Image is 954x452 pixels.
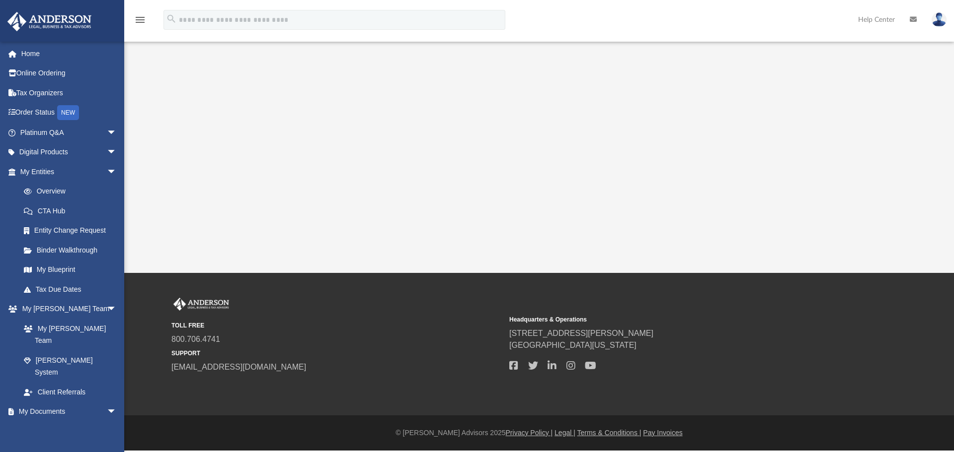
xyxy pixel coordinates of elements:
[171,298,231,311] img: Anderson Advisors Platinum Portal
[107,123,127,143] span: arrow_drop_down
[107,299,127,320] span: arrow_drop_down
[7,44,132,64] a: Home
[171,363,306,371] a: [EMAIL_ADDRESS][DOMAIN_NAME]
[7,64,132,83] a: Online Ordering
[932,12,947,27] img: User Pic
[171,335,220,343] a: 800.706.4741
[4,12,94,31] img: Anderson Advisors Platinum Portal
[171,349,502,358] small: SUPPORT
[107,162,127,182] span: arrow_drop_down
[107,142,127,163] span: arrow_drop_down
[14,319,122,350] a: My [PERSON_NAME] Team
[124,428,954,438] div: © [PERSON_NAME] Advisors 2025
[14,182,132,201] a: Overview
[134,19,146,26] a: menu
[7,299,127,319] a: My [PERSON_NAME] Teamarrow_drop_down
[134,14,146,26] i: menu
[7,83,132,103] a: Tax Organizers
[555,429,575,437] a: Legal |
[7,162,132,182] a: My Entitiesarrow_drop_down
[107,402,127,422] span: arrow_drop_down
[14,279,132,299] a: Tax Due Dates
[57,105,79,120] div: NEW
[509,329,653,337] a: [STREET_ADDRESS][PERSON_NAME]
[14,221,132,241] a: Entity Change Request
[506,429,553,437] a: Privacy Policy |
[7,123,132,142] a: Platinum Q&Aarrow_drop_down
[171,321,502,330] small: TOLL FREE
[14,260,127,280] a: My Blueprint
[14,240,132,260] a: Binder Walkthrough
[7,103,132,123] a: Order StatusNEW
[7,402,127,422] a: My Documentsarrow_drop_down
[14,382,127,402] a: Client Referrals
[7,142,132,162] a: Digital Productsarrow_drop_down
[14,201,132,221] a: CTA Hub
[643,429,682,437] a: Pay Invoices
[509,315,840,324] small: Headquarters & Operations
[14,350,127,382] a: [PERSON_NAME] System
[509,341,636,349] a: [GEOGRAPHIC_DATA][US_STATE]
[166,13,177,24] i: search
[577,429,641,437] a: Terms & Conditions |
